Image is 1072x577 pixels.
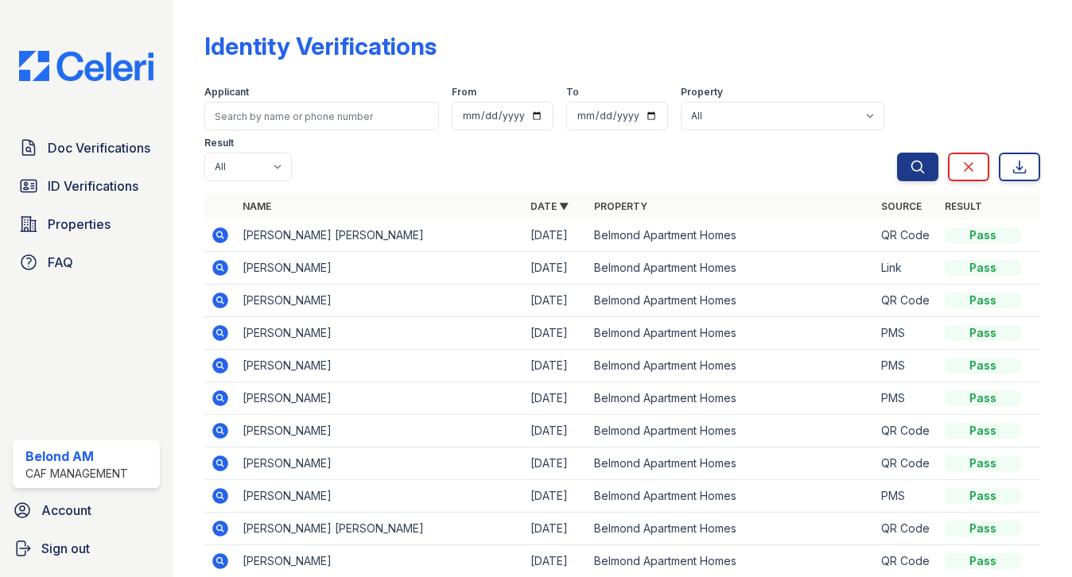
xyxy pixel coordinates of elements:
td: Belmond Apartment Homes [588,447,875,480]
td: [DATE] [524,480,588,513]
td: [PERSON_NAME] [236,317,523,350]
div: Pass [945,390,1021,406]
td: [PERSON_NAME] [236,447,523,480]
span: Account [41,501,91,520]
td: PMS [875,317,938,350]
a: Account [6,494,166,526]
a: Date ▼ [530,200,569,212]
td: Belmond Apartment Homes [588,252,875,285]
td: Belmond Apartment Homes [588,350,875,382]
td: [DATE] [524,415,588,447]
a: Property [594,200,647,212]
td: [DATE] [524,382,588,415]
td: Belmond Apartment Homes [588,285,875,317]
td: [DATE] [524,252,588,285]
div: Belond AM [25,447,128,466]
td: [PERSON_NAME] [236,382,523,415]
td: PMS [875,480,938,513]
td: Belmond Apartment Homes [588,219,875,252]
input: Search by name or phone number [204,102,439,130]
div: Pass [945,292,1021,308]
td: [DATE] [524,447,588,480]
a: Doc Verifications [13,132,160,164]
td: [PERSON_NAME] [236,350,523,382]
td: Belmond Apartment Homes [588,382,875,415]
td: Belmond Apartment Homes [588,317,875,350]
label: To [566,86,579,99]
td: [DATE] [524,219,588,252]
img: CE_Logo_Blue-a8612792a0a2168367f1c8372b55b34899dd931a85d93a1a3d3e32e68fde9ad4.png [6,51,166,81]
td: QR Code [875,447,938,480]
div: Pass [945,325,1021,341]
td: PMS [875,382,938,415]
label: Property [681,86,723,99]
div: Pass [945,521,1021,536]
a: FAQ [13,246,160,278]
td: [PERSON_NAME] [236,252,523,285]
td: Belmond Apartment Homes [588,513,875,545]
td: QR Code [875,219,938,252]
div: Pass [945,488,1021,504]
label: From [452,86,476,99]
td: PMS [875,350,938,382]
a: Result [945,200,982,212]
td: [PERSON_NAME] [PERSON_NAME] [236,513,523,545]
div: Identity Verifications [204,32,437,60]
td: [DATE] [524,285,588,317]
div: Pass [945,553,1021,569]
a: Sign out [6,532,166,564]
td: QR Code [875,513,938,545]
label: Result [204,137,234,149]
div: CAF Management [25,466,128,482]
td: [PERSON_NAME] [236,285,523,317]
td: QR Code [875,415,938,447]
div: Pass [945,227,1021,243]
span: Properties [48,215,111,234]
td: Belmond Apartment Homes [588,415,875,447]
td: [DATE] [524,317,588,350]
a: Source [881,200,922,212]
div: Pass [945,358,1021,374]
td: Link [875,252,938,285]
td: QR Code [875,285,938,317]
td: [PERSON_NAME] [236,480,523,513]
td: [PERSON_NAME] [PERSON_NAME] [236,219,523,252]
a: ID Verifications [13,170,160,202]
span: ID Verifications [48,176,138,196]
td: [DATE] [524,513,588,545]
span: FAQ [48,253,73,272]
td: Belmond Apartment Homes [588,480,875,513]
a: Properties [13,208,160,240]
div: Pass [945,455,1021,471]
span: Sign out [41,539,90,558]
a: Name [243,200,271,212]
div: Pass [945,423,1021,439]
td: [PERSON_NAME] [236,415,523,447]
label: Applicant [204,86,249,99]
div: Pass [945,260,1021,276]
span: Doc Verifications [48,138,150,157]
td: [DATE] [524,350,588,382]
iframe: chat widget [1005,513,1056,561]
